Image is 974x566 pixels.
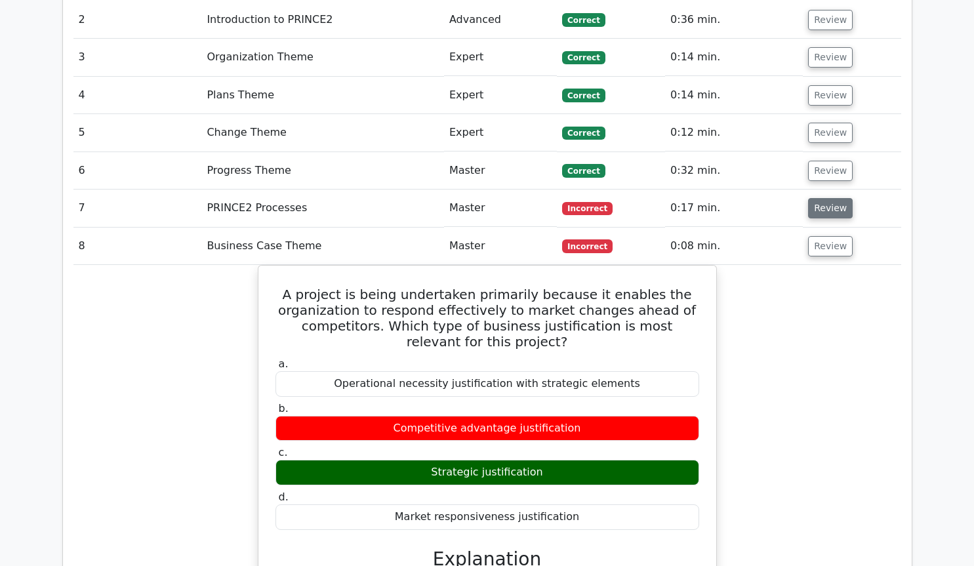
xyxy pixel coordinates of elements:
td: 7 [73,190,202,227]
td: Master [444,228,557,265]
h5: A project is being undertaken primarily because it enables the organization to respond effectivel... [274,287,700,350]
span: b. [279,402,289,414]
button: Review [808,123,853,143]
td: Plans Theme [201,77,444,114]
span: a. [279,357,289,370]
td: 0:08 min. [665,228,803,265]
td: 0:12 min. [665,114,803,152]
span: Correct [562,89,605,102]
span: Incorrect [562,239,613,253]
td: 4 [73,77,202,114]
td: Change Theme [201,114,444,152]
td: 0:14 min. [665,77,803,114]
button: Review [808,161,853,181]
span: Correct [562,13,605,26]
div: Operational necessity justification with strategic elements [275,371,699,397]
td: Advanced [444,1,557,39]
span: d. [279,491,289,503]
span: Correct [562,51,605,64]
td: 8 [73,228,202,265]
td: Expert [444,39,557,76]
div: Market responsiveness justification [275,504,699,530]
td: Introduction to PRINCE2 [201,1,444,39]
button: Review [808,10,853,30]
button: Review [808,198,853,218]
td: 6 [73,152,202,190]
td: Organization Theme [201,39,444,76]
td: 2 [73,1,202,39]
td: Expert [444,114,557,152]
span: c. [279,446,288,458]
td: 3 [73,39,202,76]
span: Incorrect [562,202,613,215]
div: Strategic justification [275,460,699,485]
button: Review [808,236,853,256]
button: Review [808,47,853,68]
td: Master [444,152,557,190]
td: PRINCE2 Processes [201,190,444,227]
span: Correct [562,164,605,177]
td: 5 [73,114,202,152]
span: Correct [562,127,605,140]
td: 0:17 min. [665,190,803,227]
td: Progress Theme [201,152,444,190]
td: Expert [444,77,557,114]
button: Review [808,85,853,106]
td: 0:14 min. [665,39,803,76]
div: Competitive advantage justification [275,416,699,441]
td: 0:36 min. [665,1,803,39]
td: 0:32 min. [665,152,803,190]
td: Master [444,190,557,227]
td: Business Case Theme [201,228,444,265]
